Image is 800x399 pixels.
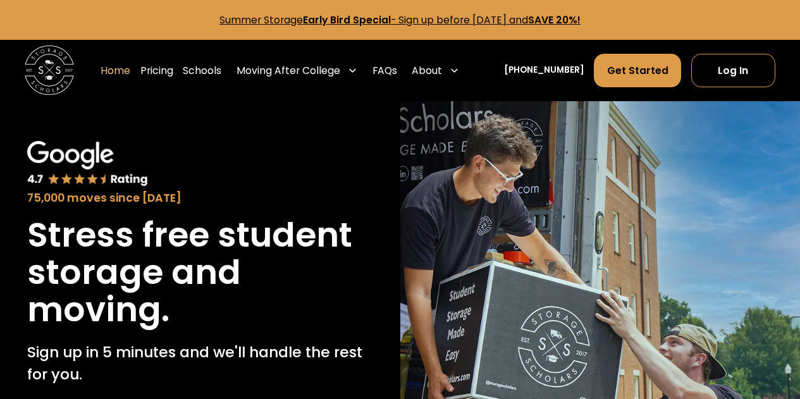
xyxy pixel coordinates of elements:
a: Summer StorageEarly Bird Special- Sign up before [DATE] andSAVE 20%! [219,13,581,27]
a: Log In [691,54,775,87]
img: Google 4.7 star rating [27,141,149,187]
a: Home [101,53,130,88]
p: Sign up in 5 minutes and we'll handle the rest for you. [27,341,373,385]
div: About [407,53,464,88]
div: Moving After College [237,63,340,78]
strong: Early Bird Special [303,13,391,27]
a: Pricing [140,53,173,88]
div: Moving After College [231,53,362,88]
a: home [25,46,74,95]
a: FAQs [372,53,397,88]
h1: Stress free student storage and moving. [27,216,373,328]
div: 75,000 moves since [DATE] [27,190,373,206]
a: Get Started [594,54,681,87]
img: Storage Scholars main logo [25,46,74,95]
a: Schools [183,53,221,88]
strong: SAVE 20%! [528,13,581,27]
a: [PHONE_NUMBER] [504,64,584,77]
div: About [412,63,442,78]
